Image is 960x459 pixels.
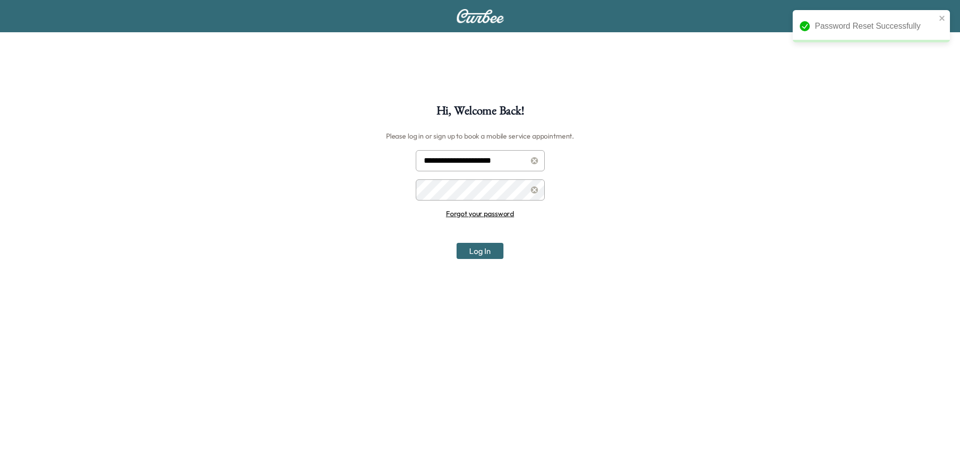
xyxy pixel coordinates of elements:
h6: Please log in or sign up to book a mobile service appointment. [386,128,574,144]
div: Password Reset Successfully [815,20,936,32]
a: Forgot your password [446,209,514,218]
h1: Hi, Welcome Back! [436,105,524,122]
button: close [939,14,946,22]
button: Log In [457,243,503,259]
img: Curbee Logo [456,9,504,23]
